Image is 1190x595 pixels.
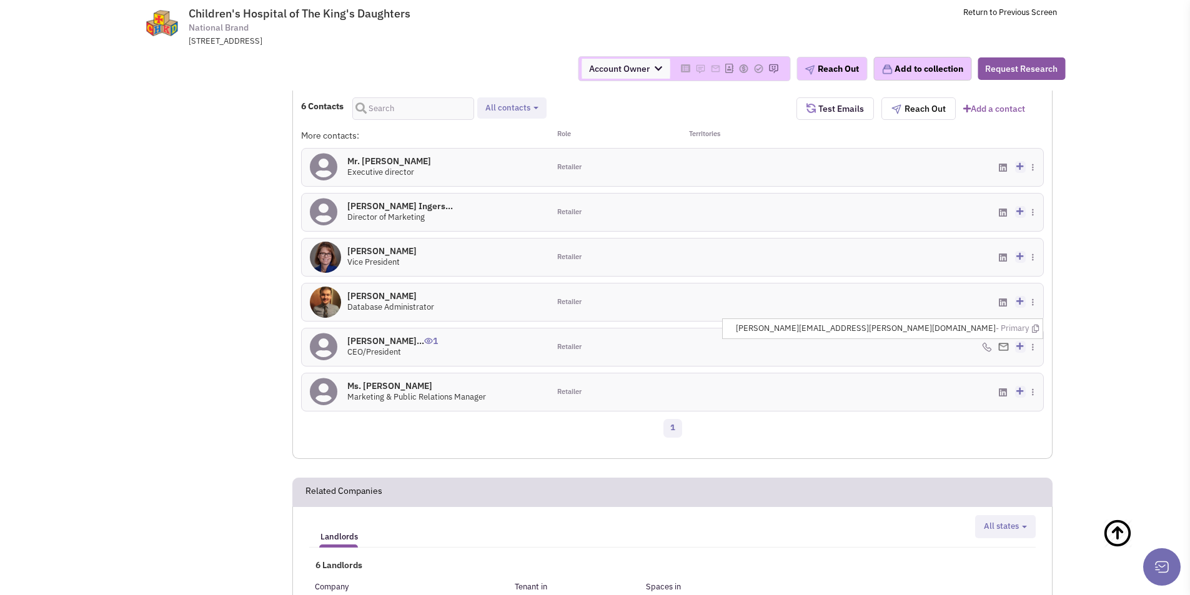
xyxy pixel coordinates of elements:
button: Add to collection [873,57,971,81]
a: 1 [663,419,682,438]
h4: Ms. [PERSON_NAME] [347,380,486,391]
a: Landlords [314,519,364,544]
img: Please add to your accounts [695,64,705,74]
img: plane.png [805,65,815,75]
button: Test Emails [796,97,874,120]
img: Please add to your accounts [753,64,763,74]
button: Request Research [978,57,1065,80]
h2: Related Companies [305,478,382,506]
img: icon-collection-lavender.png [881,64,893,75]
span: 1 [424,326,438,347]
img: 61Z-QTCtMUemFY_ErB1SoQ.jpg [310,242,341,273]
img: www.chkd.org [133,7,191,39]
span: All contacts [485,102,530,113]
button: All contacts [482,102,542,115]
span: National Brand [189,21,249,34]
img: Please add to your accounts [768,64,778,74]
img: Email%20Icon.png [998,343,1009,351]
h4: [PERSON_NAME] [347,290,434,302]
span: Retailer [557,162,582,172]
div: More contacts: [301,129,548,142]
div: [STREET_ADDRESS] [189,36,515,47]
span: [PERSON_NAME][EMAIL_ADDRESS][PERSON_NAME][DOMAIN_NAME] [736,323,1039,335]
span: Vice President [347,257,400,267]
h4: 6 Contacts [301,101,344,112]
button: All states [980,520,1031,533]
img: Please add to your accounts [738,64,748,74]
img: TuPeDrEaWkar1Udrq0mrww.jpg [310,287,341,318]
a: Back To Top [1103,506,1165,587]
button: Reach Out [881,97,956,120]
span: 6 Landlords [309,559,362,571]
span: Children's Hospital of The King's Daughters [189,6,410,21]
span: Retailer [557,252,582,262]
span: All states [984,521,1019,531]
span: Retailer [557,207,582,217]
input: Search [352,97,474,120]
h4: [PERSON_NAME]... [347,335,438,347]
a: Add a contact [963,102,1025,115]
span: CEO/President [347,347,401,357]
button: Reach Out [796,57,867,81]
img: icon-UserInteraction.png [424,338,433,344]
span: Retailer [557,387,582,397]
span: Retailer [557,342,582,352]
img: plane.png [891,104,901,114]
span: Director of Marketing [347,212,425,222]
span: Test Emails [816,103,864,114]
img: Please add to your accounts [710,64,720,74]
h4: [PERSON_NAME] Ingers... [347,200,453,212]
h4: [PERSON_NAME] [347,245,417,257]
a: Return to Previous Screen [963,7,1057,17]
span: Account Owner [582,59,670,79]
div: Territories [673,129,796,142]
span: - Primary [996,323,1029,335]
h5: Landlords [320,531,358,543]
span: Retailer [557,297,582,307]
h4: Mr. [PERSON_NAME] [347,155,431,167]
span: Marketing & Public Relations Manager [347,391,486,402]
img: icon-phone.png [982,342,992,352]
div: Role [549,129,673,142]
span: Database Administrator [347,302,434,312]
span: Executive director [347,167,414,177]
